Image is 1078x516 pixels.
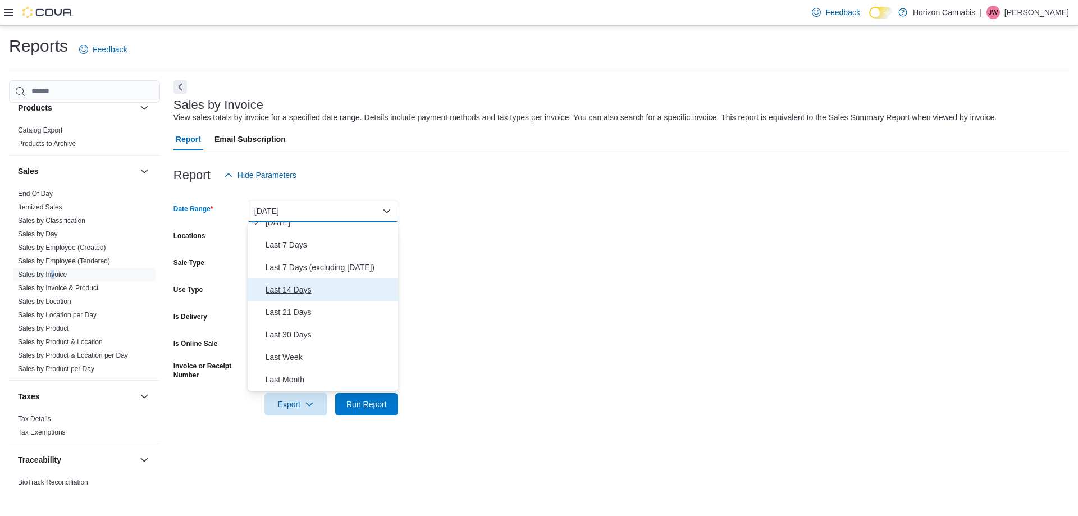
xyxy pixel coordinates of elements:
[266,373,394,386] span: Last Month
[173,204,213,213] label: Date Range
[18,364,94,373] span: Sales by Product per Day
[173,362,243,380] label: Invoice or Receipt Number
[173,80,187,94] button: Next
[138,453,151,467] button: Traceability
[18,243,106,252] span: Sales by Employee (Created)
[825,7,860,18] span: Feedback
[986,6,1000,19] div: Joe Wiktorek
[18,230,58,239] span: Sales by Day
[9,187,160,380] div: Sales
[18,126,62,134] a: Catalog Export
[18,189,53,198] span: End Of Day
[9,35,68,57] h1: Reports
[18,478,88,487] span: BioTrack Reconciliation
[18,102,52,113] h3: Products
[18,139,76,148] span: Products to Archive
[18,270,67,279] span: Sales by Invoice
[173,339,218,348] label: Is Online Sale
[9,124,160,155] div: Products
[264,393,327,415] button: Export
[18,230,58,238] a: Sales by Day
[18,454,61,465] h3: Traceability
[18,310,97,319] span: Sales by Location per Day
[138,165,151,178] button: Sales
[18,257,110,266] span: Sales by Employee (Tendered)
[18,338,103,346] a: Sales by Product & Location
[18,325,69,332] a: Sales by Product
[18,478,88,486] a: BioTrack Reconciliation
[18,415,51,423] a: Tax Details
[18,271,67,278] a: Sales by Invoice
[913,6,975,19] p: Horizon Cannabis
[18,414,51,423] span: Tax Details
[18,203,62,211] a: Itemized Sales
[18,203,62,212] span: Itemized Sales
[271,393,321,415] span: Export
[9,412,160,444] div: Taxes
[266,238,394,252] span: Last 7 Days
[18,217,85,225] a: Sales by Classification
[18,140,76,148] a: Products to Archive
[9,476,160,494] div: Traceability
[18,324,69,333] span: Sales by Product
[18,311,97,319] a: Sales by Location per Day
[138,101,151,115] button: Products
[18,428,66,436] a: Tax Exemptions
[346,399,387,410] span: Run Report
[1004,6,1069,19] p: [PERSON_NAME]
[266,328,394,341] span: Last 30 Days
[18,244,106,252] a: Sales by Employee (Created)
[18,391,135,402] button: Taxes
[18,216,85,225] span: Sales by Classification
[214,128,286,150] span: Email Subscription
[18,257,110,265] a: Sales by Employee (Tendered)
[18,428,66,437] span: Tax Exemptions
[18,391,40,402] h3: Taxes
[988,6,998,19] span: JW
[18,102,135,113] button: Products
[266,283,394,296] span: Last 14 Days
[266,350,394,364] span: Last Week
[869,7,893,19] input: Dark Mode
[18,337,103,346] span: Sales by Product & Location
[18,126,62,135] span: Catalog Export
[266,305,394,319] span: Last 21 Days
[18,166,39,177] h3: Sales
[18,365,94,373] a: Sales by Product per Day
[266,261,394,274] span: Last 7 Days (excluding [DATE])
[18,166,135,177] button: Sales
[18,190,53,198] a: End Of Day
[173,258,204,267] label: Sale Type
[173,168,211,182] h3: Report
[176,128,201,150] span: Report
[18,454,135,465] button: Traceability
[18,284,98,292] a: Sales by Invoice & Product
[266,216,394,229] span: [DATE]
[335,393,398,415] button: Run Report
[173,112,997,124] div: View sales totals by invoice for a specified date range. Details include payment methods and tax ...
[248,200,398,222] button: [DATE]
[173,285,203,294] label: Use Type
[173,312,207,321] label: Is Delivery
[220,164,301,186] button: Hide Parameters
[248,222,398,391] div: Select listbox
[173,231,205,240] label: Locations
[237,170,296,181] span: Hide Parameters
[18,351,128,359] a: Sales by Product & Location per Day
[75,38,131,61] a: Feedback
[18,351,128,360] span: Sales by Product & Location per Day
[980,6,982,19] p: |
[93,44,127,55] span: Feedback
[18,298,71,305] a: Sales by Location
[138,390,151,403] button: Taxes
[22,7,73,18] img: Cova
[173,98,263,112] h3: Sales by Invoice
[18,297,71,306] span: Sales by Location
[807,1,864,24] a: Feedback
